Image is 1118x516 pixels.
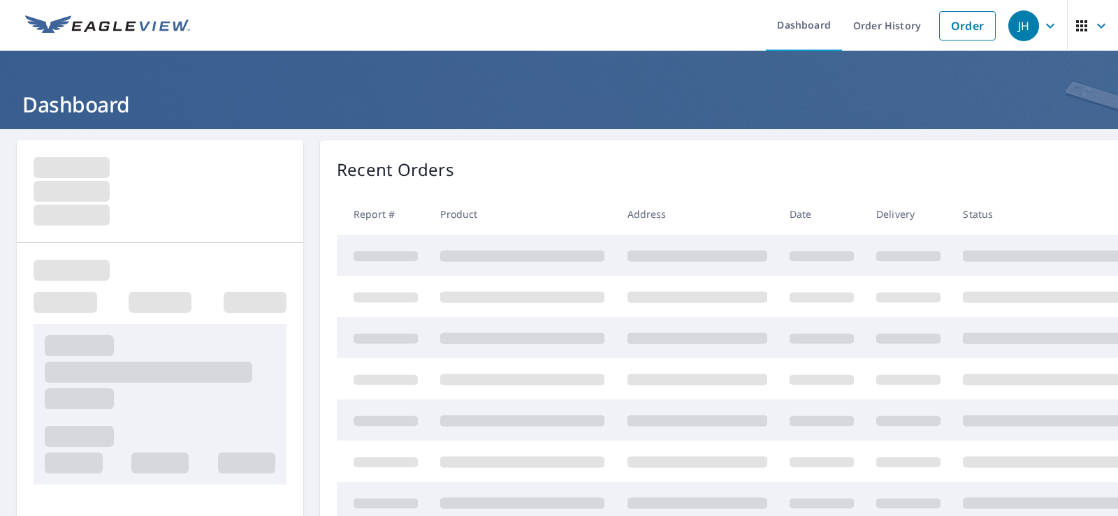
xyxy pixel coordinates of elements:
th: Date [778,193,865,235]
th: Report # [337,193,429,235]
h1: Dashboard [17,90,1101,119]
th: Product [429,193,616,235]
img: EV Logo [25,15,190,36]
a: Order [939,11,996,40]
div: JH [1008,10,1039,41]
th: Delivery [865,193,952,235]
p: Recent Orders [337,157,454,182]
th: Address [616,193,778,235]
